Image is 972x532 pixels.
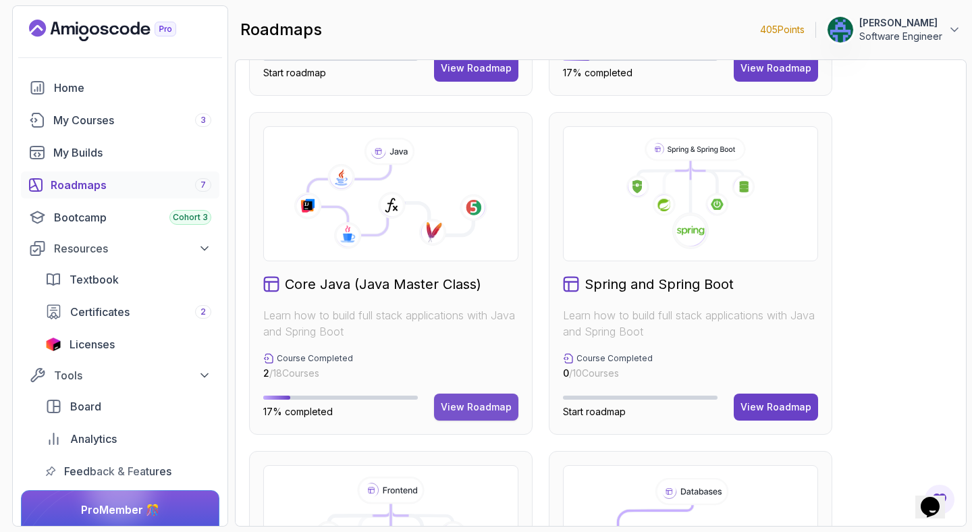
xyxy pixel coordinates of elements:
span: Board [70,398,101,415]
span: Licenses [70,336,115,352]
h2: roadmaps [240,19,322,41]
a: home [21,74,219,101]
img: jetbrains icon [45,338,61,351]
a: feedback [37,458,219,485]
a: Landing page [29,20,207,41]
span: Textbook [70,271,119,288]
h2: Core Java (Java Master Class) [285,275,481,294]
div: Resources [54,240,211,257]
span: 3 [200,115,206,126]
span: 0 [563,367,569,379]
span: Certificates [70,304,130,320]
button: View Roadmap [734,394,818,421]
button: user profile image[PERSON_NAME]Software Engineer [827,16,961,43]
span: 17% completed [563,67,632,78]
span: Start roadmap [563,406,626,417]
p: Software Engineer [859,30,942,43]
p: Learn how to build full stack applications with Java and Spring Boot [263,307,518,340]
img: user profile image [828,17,853,43]
div: View Roadmap [740,400,811,414]
p: Course Completed [277,353,353,364]
div: My Courses [53,112,211,128]
p: / 18 Courses [263,367,353,380]
span: 2 [200,307,206,317]
div: Bootcamp [54,209,211,225]
a: certificates [37,298,219,325]
a: bootcamp [21,204,219,231]
button: View Roadmap [734,55,818,82]
iframe: chat widget [915,478,959,518]
span: 2 [263,367,269,379]
div: Tools [54,367,211,383]
div: View Roadmap [441,61,512,75]
p: Course Completed [576,353,653,364]
span: Cohort 3 [173,212,208,223]
button: View Roadmap [434,394,518,421]
div: View Roadmap [740,61,811,75]
a: courses [21,107,219,134]
button: View Roadmap [434,55,518,82]
a: builds [21,139,219,166]
a: textbook [37,266,219,293]
p: [PERSON_NAME] [859,16,942,30]
span: 17% completed [263,406,333,417]
span: Start roadmap [263,67,326,78]
span: Feedback & Features [64,463,171,479]
div: My Builds [53,144,211,161]
div: Roadmaps [51,177,211,193]
p: Learn how to build full stack applications with Java and Spring Boot [563,307,818,340]
button: Resources [21,236,219,261]
h2: Spring and Spring Boot [585,275,734,294]
button: Tools [21,363,219,388]
div: Home [54,80,211,96]
span: Analytics [70,431,117,447]
span: 7 [200,180,206,190]
a: roadmaps [21,171,219,198]
p: / 10 Courses [563,367,653,380]
div: View Roadmap [441,400,512,414]
a: licenses [37,331,219,358]
p: 405 Points [760,23,805,36]
a: board [37,393,219,420]
a: analytics [37,425,219,452]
